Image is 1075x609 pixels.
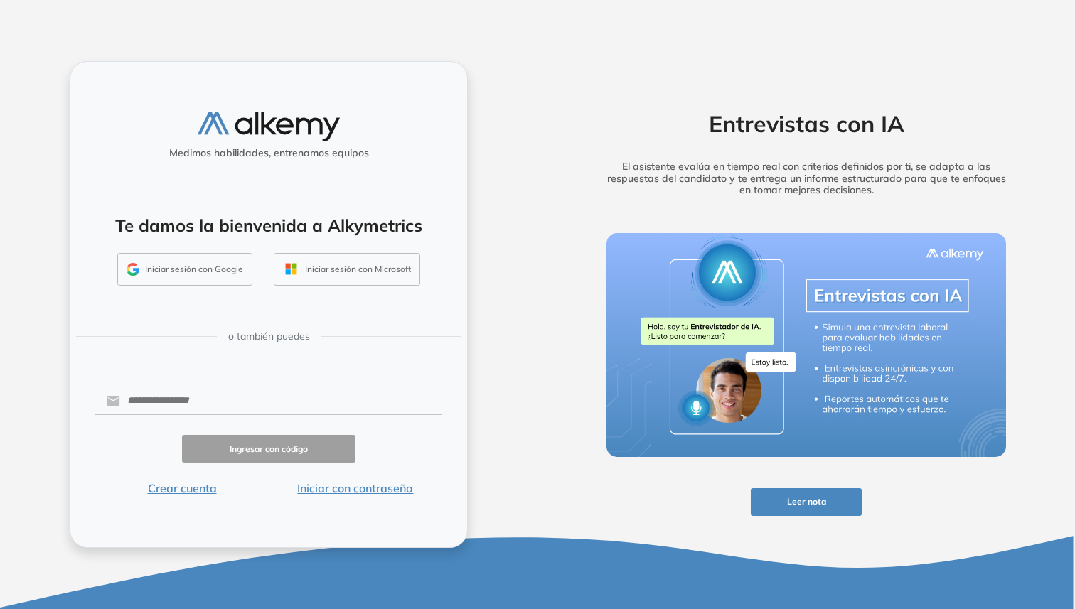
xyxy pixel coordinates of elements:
[95,480,269,497] button: Crear cuenta
[198,112,340,141] img: logo-alkemy
[584,110,1028,137] h2: Entrevistas con IA
[269,480,442,497] button: Iniciar con contraseña
[274,253,420,286] button: Iniciar sesión con Microsoft
[76,147,461,159] h5: Medimos habilidades, entrenamos equipos
[283,261,299,277] img: OUTLOOK_ICON
[606,233,1006,458] img: img-more-info
[1004,541,1075,609] iframe: Chat Widget
[117,253,252,286] button: Iniciar sesión con Google
[127,263,139,276] img: GMAIL_ICON
[751,488,862,516] button: Leer nota
[228,329,310,344] span: o también puedes
[89,215,449,236] h4: Te damos la bienvenida a Alkymetrics
[584,161,1028,196] h5: El asistente evalúa en tiempo real con criterios definidos por ti, se adapta a las respuestas del...
[182,435,355,463] button: Ingresar con código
